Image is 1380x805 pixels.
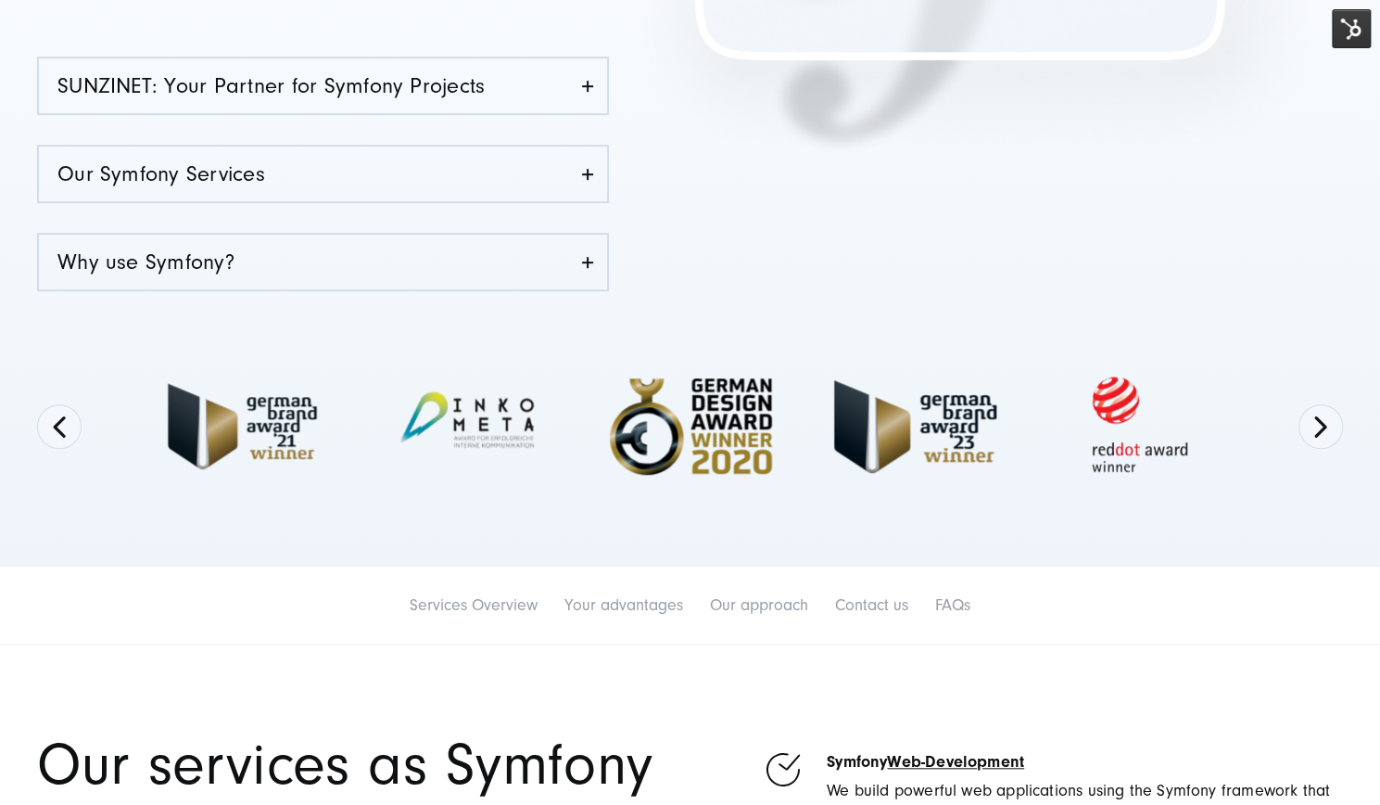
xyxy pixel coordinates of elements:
[601,374,779,479] img: Full Service Digitalagentur - German Design Award Winner 2020
[935,595,970,615] a: FAQs
[835,595,908,615] a: Contact us
[1050,370,1228,483] img: Red Dot Award winner
[39,147,607,201] a: Our Symfony Services
[710,595,808,615] a: Our approach
[37,404,82,449] button: Previous
[377,377,555,479] img: INKO META
[1298,404,1343,449] button: Next
[1332,9,1371,48] img: HubSpot Tools Menu Toggle
[887,752,1024,772] a: Web-Development
[410,595,538,615] a: Services Overview
[564,595,683,615] a: Your advantages
[826,376,1004,478] img: German Brand Award 2023 Winner - fullservice digital agentur SUNZINET
[827,752,1024,772] strong: Symfony
[39,235,607,289] a: Why use Symfony?
[39,58,607,113] a: SUNZINET: Your Partner for Symfony Projects
[153,378,331,475] img: German Brand Award Winner 2021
